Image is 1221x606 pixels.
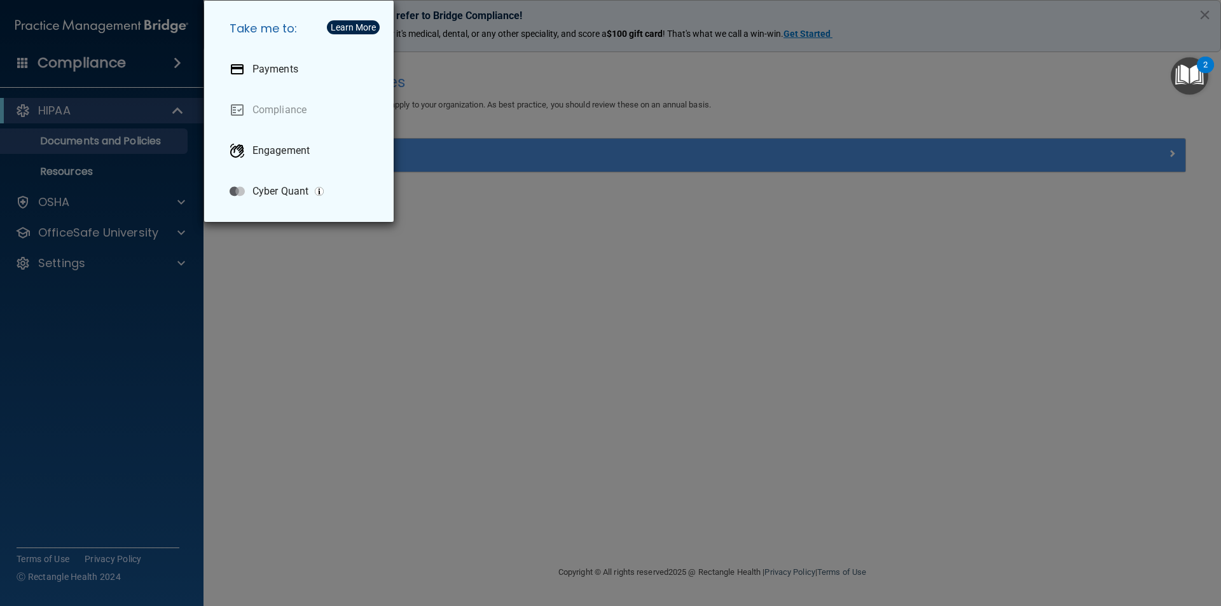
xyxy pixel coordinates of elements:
[219,174,383,209] a: Cyber Quant
[252,63,298,76] p: Payments
[252,185,308,198] p: Cyber Quant
[219,133,383,169] a: Engagement
[219,52,383,87] a: Payments
[252,144,310,157] p: Engagement
[1203,65,1208,81] div: 2
[1171,57,1208,95] button: Open Resource Center, 2 new notifications
[219,11,383,46] h5: Take me to:
[331,23,376,32] div: Learn More
[219,92,383,128] a: Compliance
[327,20,380,34] button: Learn More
